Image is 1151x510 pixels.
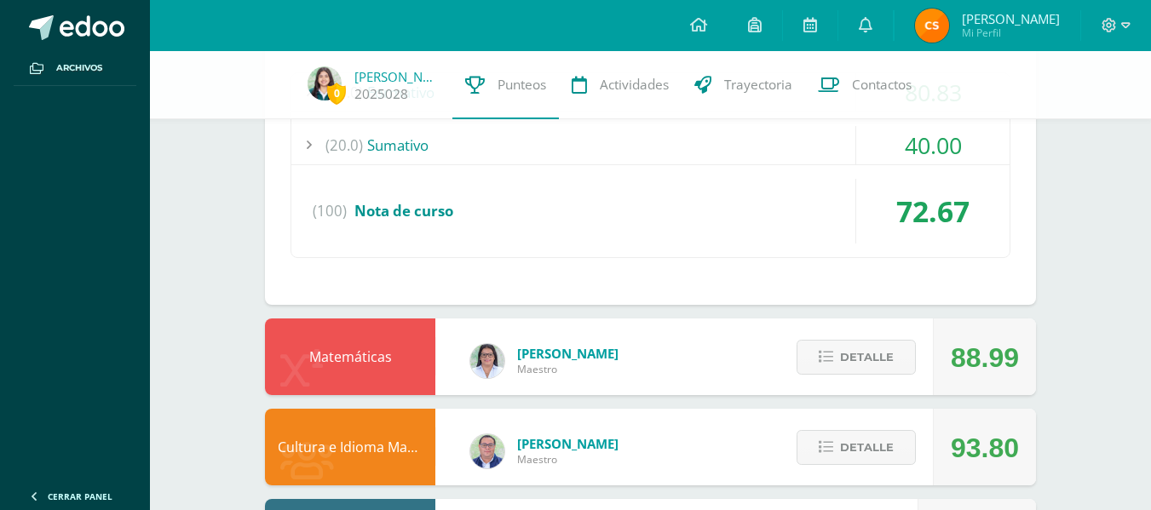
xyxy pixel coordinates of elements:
[962,10,1060,27] span: [PERSON_NAME]
[682,51,805,119] a: Trayectoria
[517,362,619,376] span: Maestro
[327,83,346,104] span: 0
[452,51,559,119] a: Punteos
[559,51,682,119] a: Actividades
[354,85,408,103] a: 2025028
[325,126,363,164] span: (20.0)
[265,318,435,395] div: Matemáticas
[470,344,504,378] img: 341d98b4af7301a051bfb6365f8299c3.png
[724,76,792,94] span: Trayectoria
[856,179,1010,244] div: 72.67
[962,26,1060,40] span: Mi Perfil
[265,409,435,485] div: Cultura e Idioma Maya, Garífuna o Xinka
[915,9,949,43] img: 236f60812479887bd343fffca26c79af.png
[951,410,1019,486] div: 93.80
[856,126,1010,164] div: 40.00
[797,340,916,375] button: Detalle
[951,319,1019,396] div: 88.99
[805,51,924,119] a: Contactos
[797,430,916,465] button: Detalle
[291,126,1010,164] div: Sumativo
[48,490,112,502] span: Cerrar panel
[600,76,669,94] span: Actividades
[470,434,504,468] img: c1c1b07ef08c5b34f56a5eb7b3c08b85.png
[498,76,546,94] span: Punteos
[517,435,619,452] span: [PERSON_NAME]
[517,452,619,467] span: Maestro
[354,68,440,85] a: [PERSON_NAME]
[852,76,912,94] span: Contactos
[308,66,342,100] img: d9abd7a04bca839026e8d591fa2944fe.png
[517,345,619,362] span: [PERSON_NAME]
[840,341,894,373] span: Detalle
[313,179,347,244] span: (100)
[354,201,453,221] span: Nota de curso
[840,432,894,463] span: Detalle
[14,51,136,86] a: Archivos
[56,61,102,75] span: Archivos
